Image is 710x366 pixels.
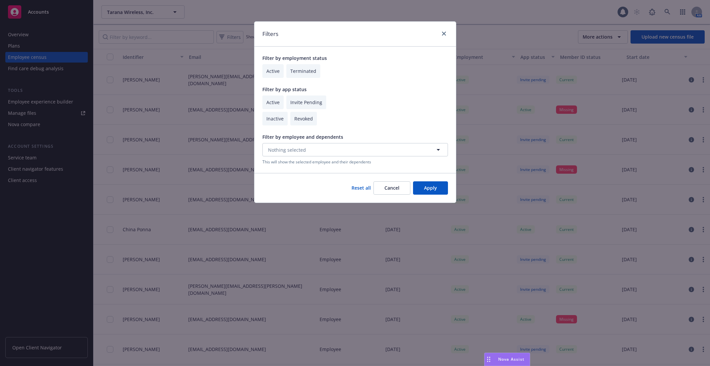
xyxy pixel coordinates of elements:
div: Drag to move [485,353,493,366]
p: Filter by employee and dependents [262,133,448,140]
p: Filter by employment status [262,55,448,62]
a: close [440,30,448,38]
span: Nothing selected [268,146,306,153]
a: Reset all [352,184,371,191]
button: Nova Assist [484,353,530,366]
button: Nothing selected [262,143,448,156]
span: Nova Assist [498,356,524,362]
p: This will show the selected employee and their dependents [262,159,448,165]
h1: Filters [262,30,278,38]
p: Filter by app status [262,86,448,93]
button: Apply [413,181,448,195]
button: Cancel [373,181,410,195]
